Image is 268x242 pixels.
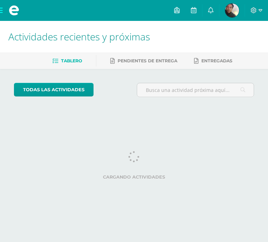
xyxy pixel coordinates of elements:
span: Pendientes de entrega [118,58,177,63]
img: 56fe14e4749bd968e18fba233df9ea39.png [225,3,239,17]
input: Busca una actividad próxima aquí... [137,83,254,97]
span: Actividades recientes y próximas [8,30,150,43]
a: todas las Actividades [14,83,94,96]
a: Pendientes de entrega [110,55,177,67]
span: Tablero [61,58,82,63]
a: Tablero [52,55,82,67]
span: Entregadas [201,58,232,63]
a: Entregadas [194,55,232,67]
label: Cargando actividades [14,174,254,180]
